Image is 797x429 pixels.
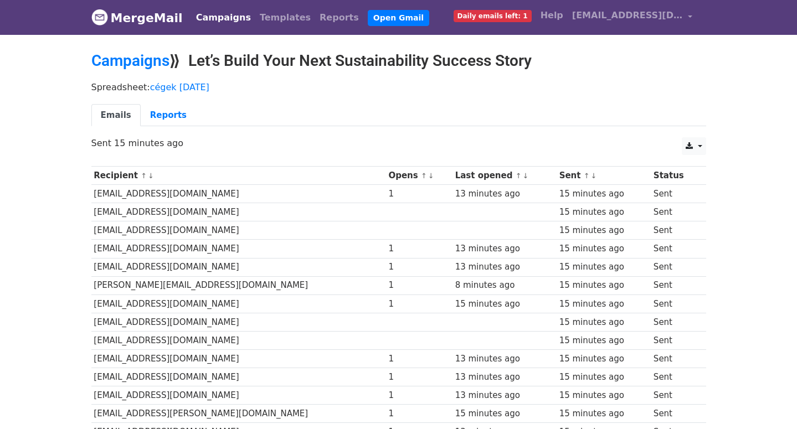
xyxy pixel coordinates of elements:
[388,188,450,200] div: 1
[559,261,649,273] div: 15 minutes ago
[559,206,649,219] div: 15 minutes ago
[388,261,450,273] div: 1
[421,172,427,180] a: ↑
[522,172,528,180] a: ↓
[651,221,699,240] td: Sent
[91,167,386,185] th: Recipient
[388,298,450,311] div: 1
[651,368,699,386] td: Sent
[141,172,147,180] a: ↑
[559,279,649,292] div: 15 minutes ago
[651,331,699,349] td: Sent
[428,172,434,180] a: ↓
[454,10,532,22] span: Daily emails left: 1
[455,407,554,420] div: 15 minutes ago
[388,371,450,384] div: 1
[559,224,649,237] div: 15 minutes ago
[516,172,522,180] a: ↑
[91,276,386,294] td: [PERSON_NAME][EMAIL_ADDRESS][DOMAIN_NAME]
[536,4,568,27] a: Help
[559,242,649,255] div: 15 minutes ago
[651,185,699,203] td: Sent
[455,389,554,402] div: 13 minutes ago
[651,313,699,331] td: Sent
[192,7,255,29] a: Campaigns
[651,294,699,313] td: Sent
[651,203,699,221] td: Sent
[388,407,450,420] div: 1
[91,185,386,203] td: [EMAIL_ADDRESS][DOMAIN_NAME]
[148,172,154,180] a: ↓
[91,368,386,386] td: [EMAIL_ADDRESS][DOMAIN_NAME]
[559,371,649,384] div: 15 minutes ago
[590,172,597,180] a: ↓
[651,350,699,368] td: Sent
[315,7,363,29] a: Reports
[91,258,386,276] td: [EMAIL_ADDRESS][DOMAIN_NAME]
[559,407,649,420] div: 15 minutes ago
[559,316,649,329] div: 15 minutes ago
[91,9,108,25] img: MergeMail logo
[91,137,706,149] p: Sent 15 minutes ago
[91,331,386,349] td: [EMAIL_ADDRESS][DOMAIN_NAME]
[651,258,699,276] td: Sent
[557,167,651,185] th: Sent
[584,172,590,180] a: ↑
[388,389,450,402] div: 1
[91,405,386,423] td: [EMAIL_ADDRESS][PERSON_NAME][DOMAIN_NAME]
[455,279,554,292] div: 8 minutes ago
[91,6,183,29] a: MergeMail
[91,240,386,258] td: [EMAIL_ADDRESS][DOMAIN_NAME]
[651,386,699,405] td: Sent
[455,261,554,273] div: 13 minutes ago
[91,350,386,368] td: [EMAIL_ADDRESS][DOMAIN_NAME]
[368,10,429,26] a: Open Gmail
[455,242,554,255] div: 13 minutes ago
[91,221,386,240] td: [EMAIL_ADDRESS][DOMAIN_NAME]
[455,371,554,384] div: 13 minutes ago
[141,104,196,127] a: Reports
[455,188,554,200] div: 13 minutes ago
[388,353,450,365] div: 1
[388,242,450,255] div: 1
[568,4,697,30] a: [EMAIL_ADDRESS][DOMAIN_NAME]
[572,9,683,22] span: [EMAIL_ADDRESS][DOMAIN_NAME]
[651,405,699,423] td: Sent
[91,203,386,221] td: [EMAIL_ADDRESS][DOMAIN_NAME]
[559,298,649,311] div: 15 minutes ago
[559,188,649,200] div: 15 minutes ago
[651,167,699,185] th: Status
[91,51,706,70] h2: ⟫ Let’s Build Your Next Sustainability Success Story
[386,167,453,185] th: Opens
[455,298,554,311] div: 15 minutes ago
[388,279,450,292] div: 1
[651,276,699,294] td: Sent
[91,81,706,93] p: Spreadsheet:
[559,389,649,402] div: 15 minutes ago
[91,313,386,331] td: [EMAIL_ADDRESS][DOMAIN_NAME]
[91,386,386,405] td: [EMAIL_ADDRESS][DOMAIN_NAME]
[559,334,649,347] div: 15 minutes ago
[453,167,557,185] th: Last opened
[651,240,699,258] td: Sent
[449,4,536,27] a: Daily emails left: 1
[255,7,315,29] a: Templates
[91,51,169,70] a: Campaigns
[455,353,554,365] div: 13 minutes ago
[91,104,141,127] a: Emails
[559,353,649,365] div: 15 minutes ago
[150,82,209,92] a: cégek [DATE]
[91,294,386,313] td: [EMAIL_ADDRESS][DOMAIN_NAME]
